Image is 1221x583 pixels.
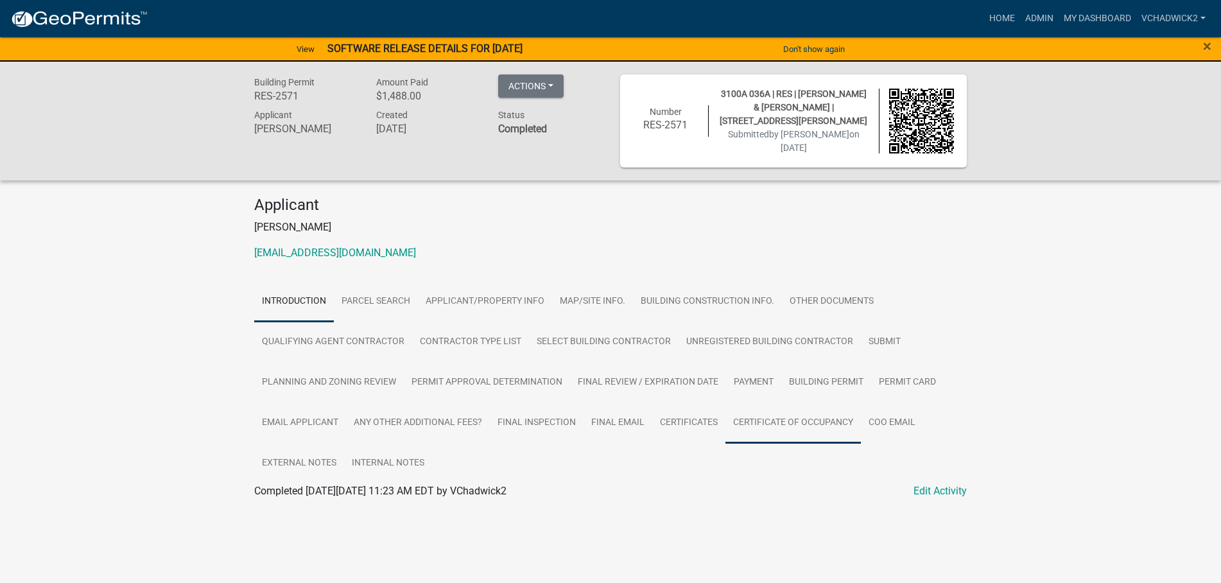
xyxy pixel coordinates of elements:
a: Any other Additional Fees? [346,403,490,444]
button: Actions [498,74,564,98]
a: Select Building Contractor [529,322,679,363]
a: Final Inspection [490,403,584,444]
a: Certificates [652,403,725,444]
a: Payment [726,362,781,403]
a: Map/Site Info. [552,281,633,322]
h4: Applicant [254,196,967,214]
a: VChadwick2 [1136,6,1211,31]
a: Planning and Zoning Review [254,362,404,403]
a: View [291,39,320,60]
button: Don't show again [778,39,850,60]
a: Building Permit [781,362,871,403]
a: Other Documents [782,281,881,322]
h6: RES-2571 [254,90,357,102]
a: Introduction [254,281,334,322]
a: Final Review / Expiration Date [570,362,726,403]
a: Admin [1020,6,1059,31]
h6: [DATE] [376,123,479,135]
a: Submit [861,322,908,363]
button: Close [1203,39,1211,54]
h6: $1,488.00 [376,90,479,102]
strong: Completed [498,123,547,135]
a: Qualifying Agent Contractor [254,322,412,363]
strong: SOFTWARE RELEASE DETAILS FOR [DATE] [327,42,523,55]
a: Permit Card [871,362,944,403]
a: Certificate of Occupancy [725,403,861,444]
span: Submitted on [DATE] [728,129,860,153]
span: Amount Paid [376,77,428,87]
a: Email Applicant [254,403,346,444]
span: Completed [DATE][DATE] 11:23 AM EDT by VChadwick2 [254,485,507,497]
span: Applicant [254,110,292,120]
span: by [PERSON_NAME] [769,129,849,139]
a: Final Email [584,403,652,444]
a: COO Email [861,403,923,444]
span: Created [376,110,408,120]
span: Building Permit [254,77,315,87]
a: Home [984,6,1020,31]
span: × [1203,37,1211,55]
a: My Dashboard [1059,6,1136,31]
a: [EMAIL_ADDRESS][DOMAIN_NAME] [254,247,416,259]
a: Permit Approval Determination [404,362,570,403]
a: Unregistered Building Contractor [679,322,861,363]
a: Building Construction Info. [633,281,782,322]
a: Edit Activity [914,483,967,499]
h6: RES-2571 [633,119,698,131]
a: Parcel search [334,281,418,322]
a: Internal Notes [344,443,432,484]
span: Status [498,110,524,120]
a: Applicant/Property Info [418,281,552,322]
span: 3100A 036A | RES | [PERSON_NAME] & [PERSON_NAME] | [STREET_ADDRESS][PERSON_NAME] [720,89,867,126]
a: Contractor Type List [412,322,529,363]
img: QR code [889,89,955,154]
h6: [PERSON_NAME] [254,123,357,135]
a: External Notes [254,443,344,484]
span: Number [650,107,682,117]
p: [PERSON_NAME] [254,220,967,235]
